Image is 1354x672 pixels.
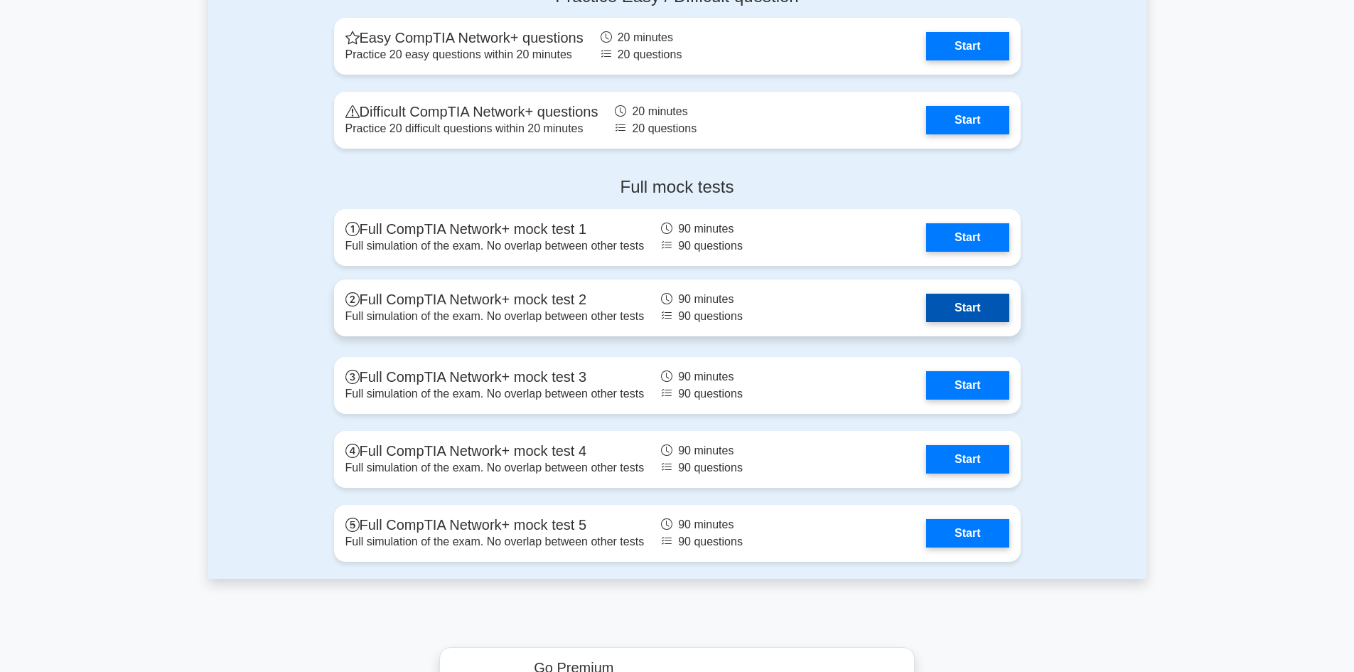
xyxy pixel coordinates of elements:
[926,32,1009,60] a: Start
[926,106,1009,134] a: Start
[334,177,1021,198] h4: Full mock tests
[926,371,1009,400] a: Start
[926,223,1009,252] a: Start
[926,294,1009,322] a: Start
[926,445,1009,474] a: Start
[926,519,1009,548] a: Start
